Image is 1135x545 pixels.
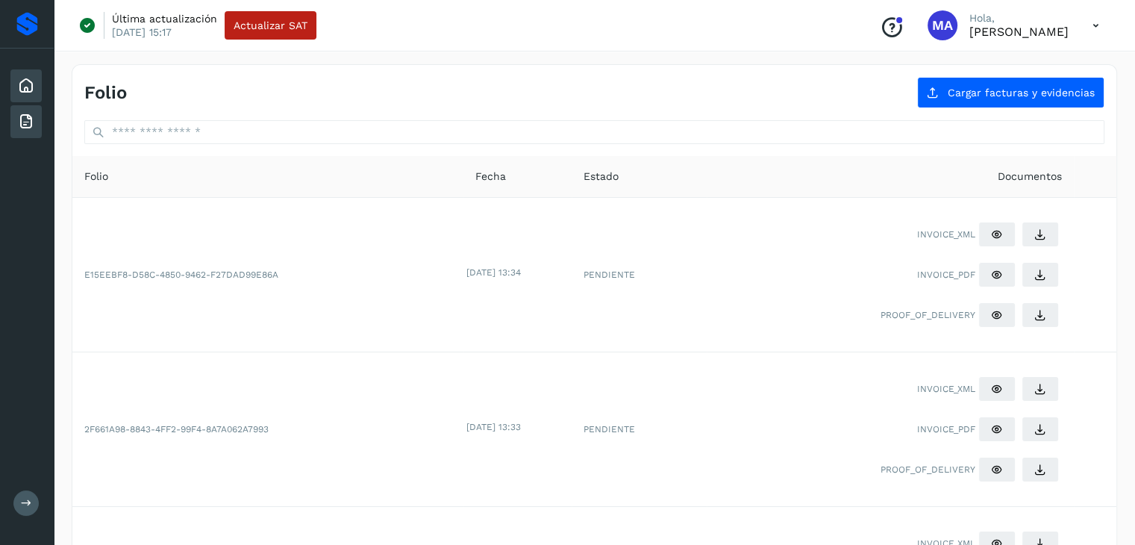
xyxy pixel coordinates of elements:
[112,12,217,25] p: Última actualización
[466,420,569,434] div: [DATE] 13:33
[572,198,707,352] td: PENDIENTE
[998,169,1062,184] span: Documentos
[10,105,42,138] div: Facturas
[466,266,569,279] div: [DATE] 13:34
[10,69,42,102] div: Inicio
[84,82,127,104] h4: Folio
[917,382,975,396] span: INVOICE_XML
[584,169,619,184] span: Estado
[881,308,975,322] span: PROOF_OF_DELIVERY
[225,11,316,40] button: Actualizar SAT
[72,198,463,352] td: E15EEBF8-D58C-4850-9462-F27DAD99E86A
[969,12,1069,25] p: Hola,
[917,228,975,241] span: INVOICE_XML
[72,352,463,507] td: 2F661A98-8843-4FF2-99F4-8A7A062A7993
[112,25,172,39] p: [DATE] 15:17
[572,352,707,507] td: PENDIENTE
[917,268,975,281] span: INVOICE_PDF
[84,169,108,184] span: Folio
[475,169,506,184] span: Fecha
[881,463,975,476] span: PROOF_OF_DELIVERY
[969,25,1069,39] p: Manuel Alonso Erives
[948,87,1095,98] span: Cargar facturas y evidencias
[917,77,1104,108] button: Cargar facturas y evidencias
[917,423,975,436] span: INVOICE_PDF
[234,20,307,31] span: Actualizar SAT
